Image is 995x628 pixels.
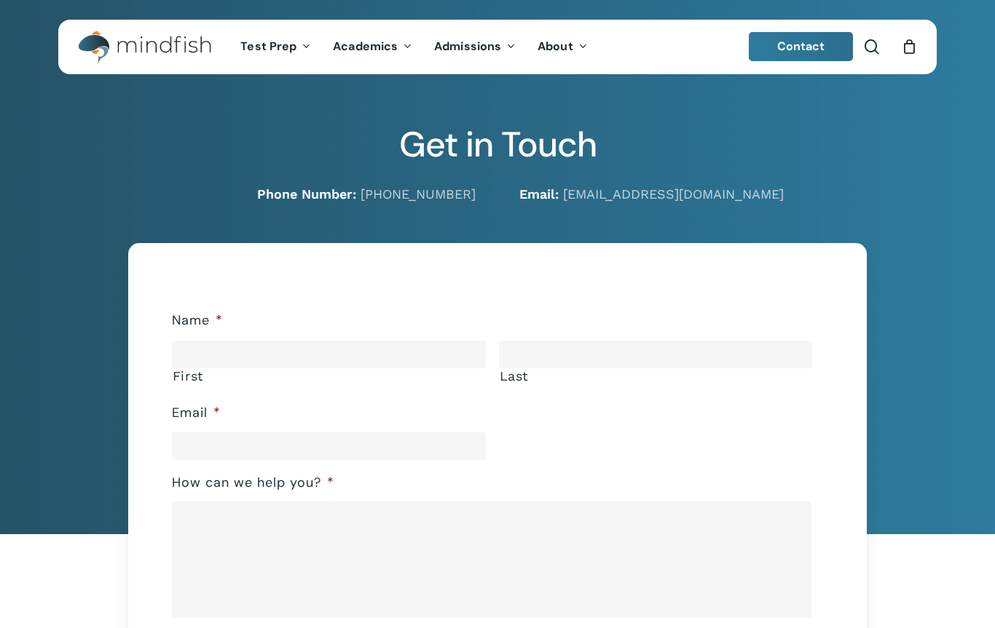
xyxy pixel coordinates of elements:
[777,39,825,54] span: Contact
[322,41,423,53] a: Academics
[333,39,398,54] span: Academics
[500,369,813,383] label: Last
[527,41,599,53] a: About
[172,405,221,421] label: Email
[172,474,334,491] label: How can we help you?
[519,186,559,202] strong: Email:
[240,39,296,54] span: Test Prep
[58,20,937,74] header: Main Menu
[229,41,322,53] a: Test Prep
[749,32,854,61] a: Contact
[257,186,356,202] strong: Phone Number:
[434,39,501,54] span: Admissions
[563,186,784,202] a: [EMAIL_ADDRESS][DOMAIN_NAME]
[58,124,937,166] h2: Get in Touch
[173,369,486,383] label: First
[229,20,598,74] nav: Main Menu
[172,312,223,329] label: Name
[361,186,476,202] a: [PHONE_NUMBER]
[423,41,527,53] a: Admissions
[901,39,917,55] a: Cart
[538,39,573,54] span: About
